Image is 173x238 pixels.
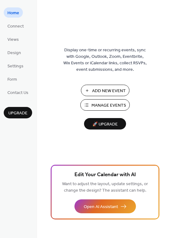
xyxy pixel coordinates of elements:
[4,7,23,18] a: Home
[7,10,19,16] span: Home
[7,76,17,83] span: Form
[4,87,32,97] a: Contact Us
[7,50,21,56] span: Design
[8,110,27,117] span: Upgrade
[74,199,136,213] button: Open AI Assistant
[80,99,130,111] button: Manage Events
[4,74,21,84] a: Form
[63,47,147,73] span: Display one-time or recurring events, sync with Google, Outlook, Zoom, Eventbrite, Wix Events or ...
[4,61,27,71] a: Settings
[7,36,19,43] span: Views
[88,120,122,129] span: 🚀 Upgrade
[92,88,126,94] span: Add New Event
[7,63,23,70] span: Settings
[4,34,23,44] a: Views
[84,204,118,210] span: Open AI Assistant
[74,171,136,179] span: Edit Your Calendar with AI
[91,102,126,109] span: Manage Events
[4,107,32,118] button: Upgrade
[7,90,28,96] span: Contact Us
[7,23,24,30] span: Connect
[81,85,129,96] button: Add New Event
[4,47,25,57] a: Design
[4,21,27,31] a: Connect
[84,118,126,130] button: 🚀 Upgrade
[62,180,148,195] span: Want to adjust the layout, update settings, or change the design? The assistant can help.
